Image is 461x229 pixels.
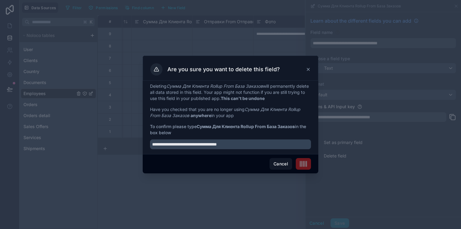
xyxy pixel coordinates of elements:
span: To confirm please type in the box below [150,124,311,136]
strong: This can't be undone [221,96,265,101]
h3: Are you sure you want to delete this field? [167,66,280,73]
strong: Сумма Для Клиента Rollup From База Заказов [197,124,295,129]
button: Cancel [270,158,292,170]
p: Have you checked that you are no longer using in your app [150,106,311,119]
p: Deleting will permanently delete all data stored in this field. Your app might not function if yo... [150,83,311,102]
strong: anywhere [191,113,211,118]
em: Сумма Для Клиента Rollup From База Заказов [166,83,263,89]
